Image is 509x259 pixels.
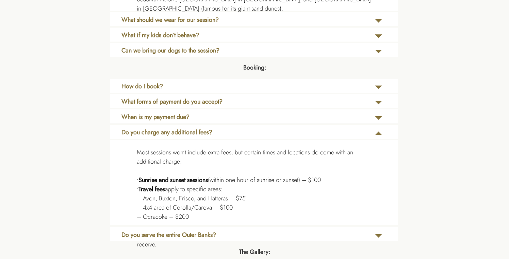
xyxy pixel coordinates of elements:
[121,128,318,141] a: Do you charge any additional fees?
[121,97,318,111] a: What forms of payment do you accept?
[121,112,318,126] a: When is my payment due?
[5,3,88,16] p: [PERSON_NAME] & [PERSON_NAME]
[121,112,190,121] b: When is my payment due?
[121,31,318,44] a: What if my kids don’t behave?
[138,176,208,184] b: Sunrise and sunset sessions
[121,46,318,60] a: Can we bring our dogs to the session?
[121,97,223,106] b: What forms of payment do you accept?
[121,31,199,40] b: What if my kids don’t behave?
[121,46,219,55] b: Can we bring our dogs to the session?
[121,230,216,239] b: Do you serve the entire Outer Banks?
[121,82,318,95] a: How do I book?
[121,230,318,244] a: Do you serve the entire Outer Banks?
[239,247,270,256] b: The Gallery:
[121,15,345,29] a: What should we wear for our session?
[470,5,499,16] a: Contact Us
[417,5,441,16] a: Experience
[121,15,219,24] b: What should we wear for our session?
[138,185,165,194] b: Travel fees
[243,63,266,72] b: Booking:
[121,82,163,91] b: How do I book?
[449,5,464,16] a: Blog
[385,5,411,16] a: About Us
[121,128,212,137] b: Do you charge any additional fees?
[137,148,371,190] a: Most sessions won’t include extra fees, but certain times and locations do come with an additiona...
